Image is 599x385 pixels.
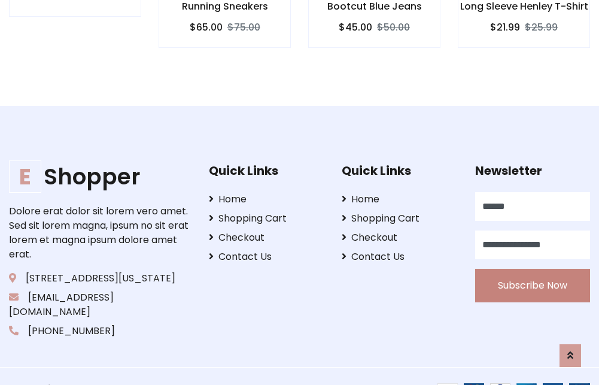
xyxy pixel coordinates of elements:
[209,192,324,207] a: Home
[475,269,590,302] button: Subscribe Now
[490,22,520,34] h6: $21.99
[209,211,324,226] a: Shopping Cart
[159,1,290,12] h6: Running Sneakers
[309,1,440,12] h6: Bootcut Blue Jeans
[209,163,324,178] h5: Quick Links
[9,163,190,190] a: EShopper
[209,250,324,264] a: Contact Us
[9,163,190,190] h1: Shopper
[339,22,372,34] h6: $45.00
[209,231,324,245] a: Checkout
[475,163,590,178] h5: Newsletter
[377,21,410,35] del: $50.00
[190,22,223,34] h6: $65.00
[9,290,190,319] p: [EMAIL_ADDRESS][DOMAIN_NAME]
[458,1,589,12] h6: Long Sleeve Henley T-Shirt
[9,160,41,193] span: E
[9,324,190,338] p: [PHONE_NUMBER]
[342,192,457,207] a: Home
[9,204,190,262] p: Dolore erat dolor sit lorem vero amet. Sed sit lorem magna, ipsum no sit erat lorem et magna ipsu...
[525,21,558,35] del: $25.99
[342,163,457,178] h5: Quick Links
[9,271,190,286] p: [STREET_ADDRESS][US_STATE]
[342,250,457,264] a: Contact Us
[342,211,457,226] a: Shopping Cart
[342,231,457,245] a: Checkout
[227,21,260,35] del: $75.00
